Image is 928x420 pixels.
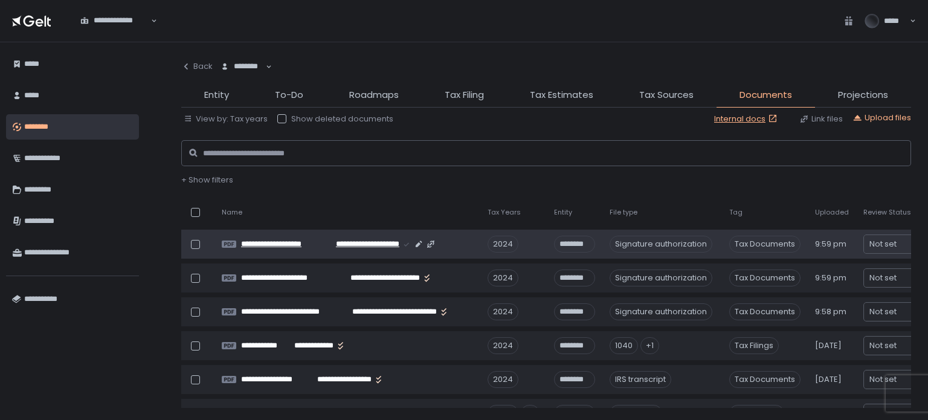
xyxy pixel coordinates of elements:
[610,303,712,320] div: Signature authorization
[729,337,779,354] span: Tax Filings
[222,208,242,217] span: Name
[729,371,801,388] span: Tax Documents
[815,239,846,250] span: 9:59 pm
[181,175,233,186] button: + Show filters
[610,236,712,253] div: Signature authorization
[72,8,157,34] div: Search for option
[181,54,213,79] button: Back
[221,72,265,84] input: Search for option
[445,88,484,102] span: Tax Filing
[729,303,801,320] span: Tax Documents
[488,371,518,388] div: 2024
[869,238,897,250] span: Not set
[852,112,911,123] button: Upload files
[610,270,712,286] div: Signature authorization
[488,208,521,217] span: Tax Years
[213,54,272,80] div: Search for option
[610,371,671,388] div: IRS transcript
[488,303,518,320] div: 2024
[815,340,842,351] span: [DATE]
[349,88,399,102] span: Roadmaps
[530,88,593,102] span: Tax Estimates
[184,114,268,124] button: View by: Tax years
[869,272,897,284] span: Not set
[869,306,897,318] span: Not set
[275,88,303,102] span: To-Do
[610,337,638,354] div: 1040
[714,114,780,124] a: Internal docs
[799,114,843,124] button: Link files
[639,88,694,102] span: Tax Sources
[815,374,842,385] span: [DATE]
[488,337,518,354] div: 2024
[181,174,233,186] span: + Show filters
[488,236,518,253] div: 2024
[869,407,897,419] span: Not set
[729,236,801,253] span: Tax Documents
[863,208,911,217] span: Review Status
[815,208,849,217] span: Uploaded
[869,340,897,352] span: Not set
[181,61,213,72] div: Back
[610,208,637,217] span: File type
[739,88,792,102] span: Documents
[838,88,888,102] span: Projections
[729,208,743,217] span: Tag
[554,208,572,217] span: Entity
[869,373,897,386] span: Not set
[815,306,846,317] span: 9:58 pm
[815,273,846,283] span: 9:59 pm
[488,270,518,286] div: 2024
[204,88,229,102] span: Entity
[640,337,659,354] div: +1
[80,26,150,38] input: Search for option
[729,270,801,286] span: Tax Documents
